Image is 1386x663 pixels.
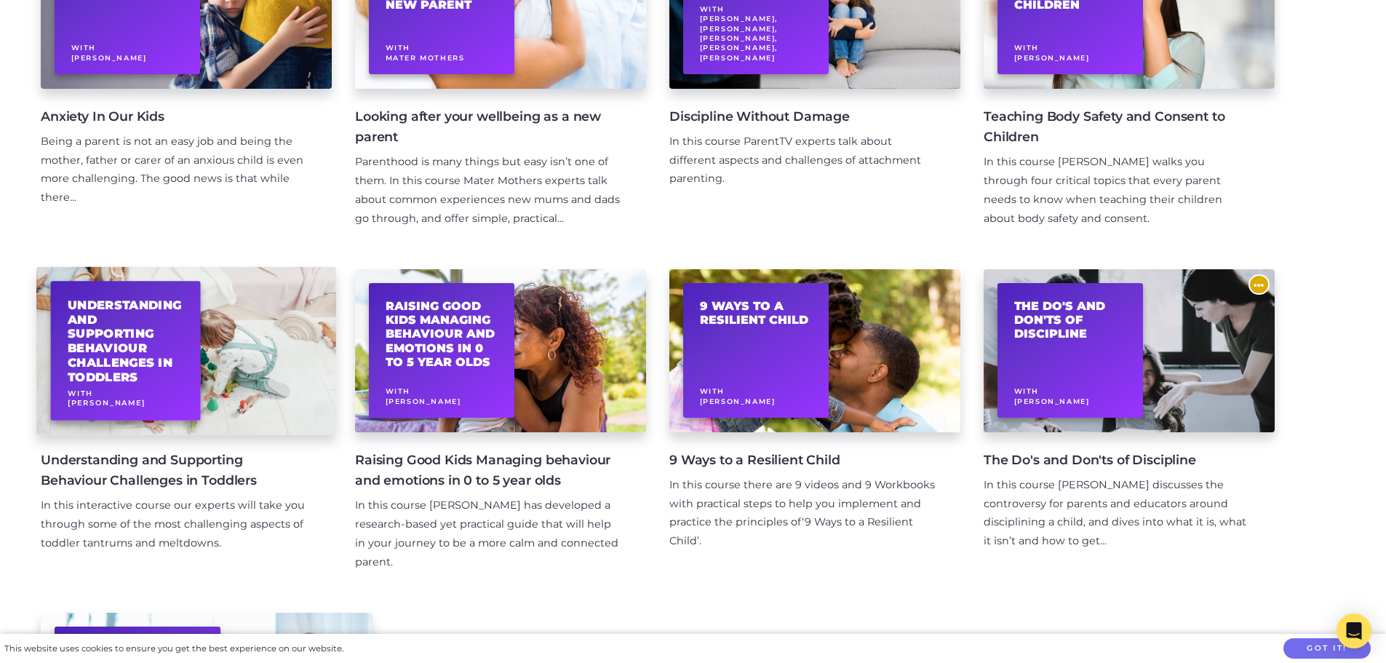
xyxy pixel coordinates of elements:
[41,106,308,127] h4: Anxiety In Our Kids
[669,269,960,613] a: 9 Ways to a Resilient Child With[PERSON_NAME] 9 Ways to a Resilient Child In this course there ar...
[386,44,410,52] span: With
[669,450,937,470] h4: 9 Ways to a Resilient Child
[1014,387,1039,395] span: With
[700,5,725,13] span: With
[68,298,184,384] h2: Understanding and Supporting Behaviour Challenges in Toddlers
[1337,614,1371,648] div: Open Intercom Messenger
[1014,54,1090,62] span: [PERSON_NAME]
[700,299,813,327] h2: 9 Ways to a Resilient Child
[386,397,461,405] span: [PERSON_NAME]
[700,387,725,395] span: With
[355,450,623,491] h4: Raising Good Kids Managing behaviour and emotions in 0 to 5 year olds
[1014,397,1090,405] span: [PERSON_NAME]
[984,269,1275,613] a: The Do's and Don'ts of Discipline With[PERSON_NAME] The Do's and Don'ts of Discipline In this cou...
[355,269,646,613] a: Raising Good Kids Managing behaviour and emotions in 0 to 5 year olds With[PERSON_NAME] Raising G...
[669,106,937,127] h4: Discipline Without Damage
[355,153,623,229] div: Parenthood is many things but easy isn’t one of them. In this course Mater Mothers experts talk a...
[71,44,96,52] span: With
[41,450,308,491] h4: Understanding and Supporting Behaviour Challenges in Toddlers
[386,54,465,62] span: Mater Mothers
[68,399,146,407] span: [PERSON_NAME]
[71,54,147,62] span: [PERSON_NAME]
[41,132,308,208] div: Being a parent is not an easy job and being the mother, father or carer of an anxious child is ev...
[4,641,343,656] div: This website uses cookies to ensure you get the best experience on our website.
[68,389,93,397] span: With
[41,496,308,553] div: In this interactive course our experts will take you through some of the most challenging aspects...
[1283,638,1371,659] button: Got it!
[669,476,937,552] div: In this course there are 9 videos and 9 Workbooks with practical steps to help you implement and ...
[700,15,778,62] span: [PERSON_NAME], [PERSON_NAME], [PERSON_NAME], [PERSON_NAME], [PERSON_NAME]
[1014,299,1127,341] h2: The Do's and Don'ts of Discipline
[355,496,623,572] div: In this course [PERSON_NAME] has developed a research-based yet practical guide that will help in...
[1014,44,1039,52] span: With
[984,106,1251,147] h4: Teaching Body Safety and Consent to Children
[386,299,498,369] h2: Raising Good Kids Managing behaviour and emotions in 0 to 5 year olds
[386,387,410,395] span: With
[700,397,776,405] span: [PERSON_NAME]
[984,476,1251,552] div: In this course [PERSON_NAME] discusses the controversy for parents and educators around disciplin...
[41,269,332,613] a: Understanding and Supporting Behaviour Challenges in Toddlers With[PERSON_NAME] Understanding and...
[355,106,623,147] h4: Looking after your wellbeing as a new parent
[669,132,937,189] div: In this course ParentTV experts talk about different aspects and challenges of attachment parenting.
[984,450,1251,470] h4: The Do's and Don'ts of Discipline
[984,153,1251,229] div: In this course [PERSON_NAME] walks you through four critical topics that every parent needs to kn...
